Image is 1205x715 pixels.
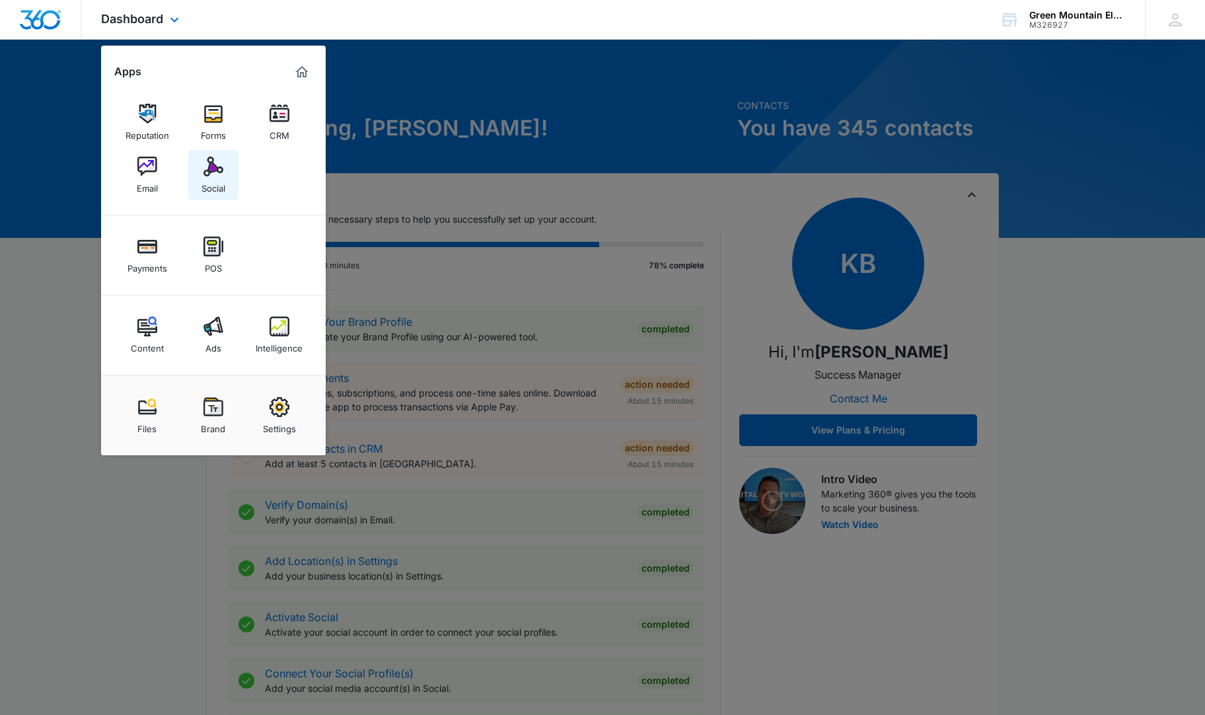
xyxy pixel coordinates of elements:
[270,124,289,141] div: CRM
[201,176,225,194] div: Social
[188,310,238,360] a: Ads
[291,61,312,83] a: Marketing 360® Dashboard
[254,310,305,360] a: Intelligence
[201,124,226,141] div: Forms
[188,150,238,200] a: Social
[188,97,238,147] a: Forms
[122,391,172,441] a: Files
[131,336,164,354] div: Content
[122,97,172,147] a: Reputation
[254,97,305,147] a: CRM
[122,150,172,200] a: Email
[122,230,172,280] a: Payments
[201,417,225,434] div: Brand
[205,256,222,274] div: POS
[126,124,169,141] div: Reputation
[188,391,238,441] a: Brand
[128,256,167,274] div: Payments
[1029,20,1126,30] div: account id
[263,417,296,434] div: Settings
[188,230,238,280] a: POS
[1029,10,1126,20] div: account name
[122,310,172,360] a: Content
[254,391,305,441] a: Settings
[256,336,303,354] div: Intelligence
[205,336,221,354] div: Ads
[137,176,158,194] div: Email
[101,12,163,26] span: Dashboard
[137,417,157,434] div: Files
[114,65,141,78] h2: Apps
